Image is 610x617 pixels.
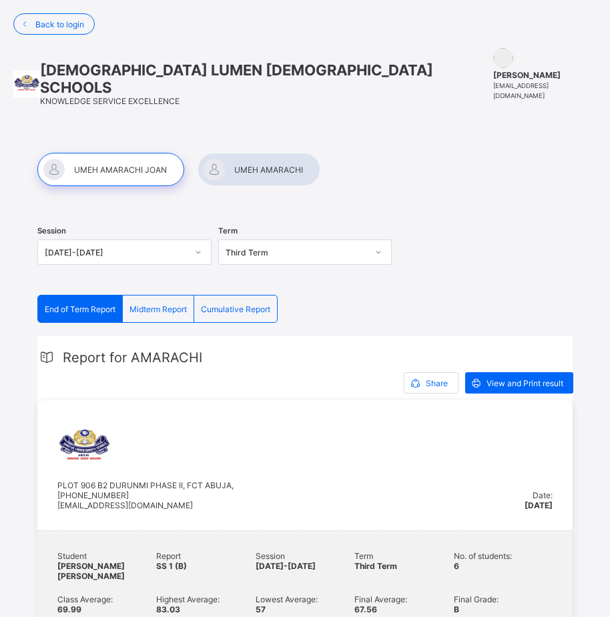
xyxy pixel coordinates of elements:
[354,594,453,604] span: Final Average:
[37,226,66,235] span: Session
[354,561,397,571] span: Third Term
[57,594,156,604] span: Class Average:
[35,19,84,29] span: Back to login
[40,61,493,96] span: [DEMOGRAPHIC_DATA] LUMEN [DEMOGRAPHIC_DATA] SCHOOLS
[256,604,266,614] span: 57
[129,304,187,314] span: Midterm Report
[487,378,563,388] span: View and Print result
[57,420,111,474] img: sanctuslumenchristischool.png
[226,247,368,257] div: Third Term
[156,604,180,614] span: 83.03
[218,226,238,235] span: Term
[45,247,187,257] div: [DATE]-[DATE]
[426,378,448,388] span: Share
[354,604,377,614] span: 67.56
[57,604,81,614] span: 69.99
[156,561,187,571] span: SS 1 (B)
[454,594,553,604] span: Final Grade:
[156,551,255,561] span: Report
[256,551,354,561] span: Session
[454,604,459,614] span: B
[201,304,270,314] span: Cumulative Report
[256,561,316,571] span: [DATE]-[DATE]
[454,561,459,571] span: 6
[57,480,234,510] span: PLOT 906 B2 DURUNMI PHASE II, FCT ABUJA, [PHONE_NUMBER] [EMAIL_ADDRESS][DOMAIN_NAME]
[533,490,553,500] span: Date:
[57,551,156,561] span: Student
[525,500,553,510] span: [DATE]
[454,551,553,561] span: No. of students:
[63,350,202,366] span: Report for AMARACHI
[493,70,597,80] span: [PERSON_NAME]
[493,82,549,99] span: [EMAIL_ADDRESS][DOMAIN_NAME]
[256,594,354,604] span: Lowest Average:
[45,304,115,314] span: End of Term Report
[57,561,125,581] span: [PERSON_NAME] [PERSON_NAME]
[40,96,180,106] span: KNOWLEDGE SERVICE EXCELLENCE
[354,551,453,561] span: Term
[156,594,255,604] span: Highest Average:
[13,71,40,97] img: School logo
